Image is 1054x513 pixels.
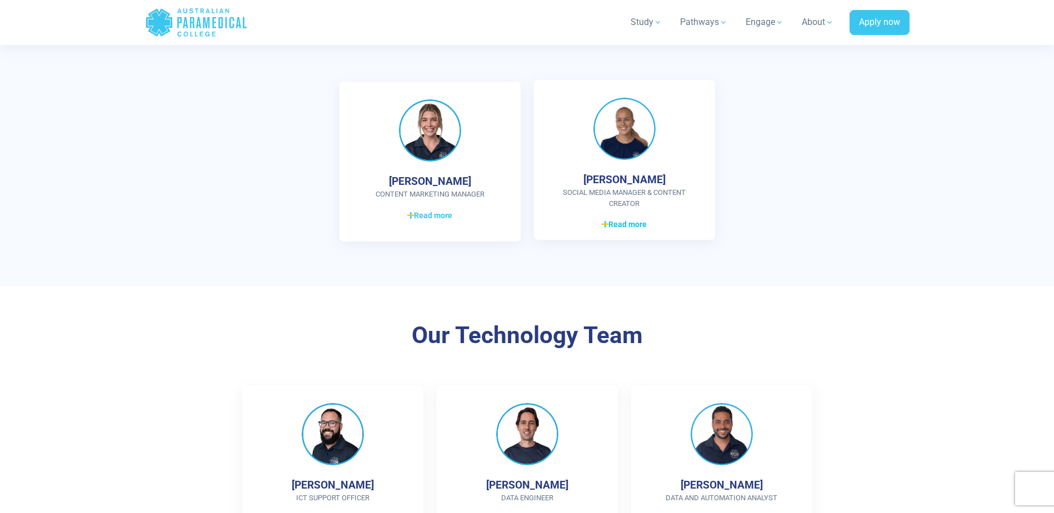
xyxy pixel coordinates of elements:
[583,173,666,186] h4: [PERSON_NAME]
[624,7,669,38] a: Study
[673,7,735,38] a: Pathways
[407,210,452,222] span: Read more
[302,403,364,465] img: Renato Melhado
[145,4,248,41] a: Australian Paramedical College
[260,492,406,504] span: ICT Support Officer
[795,7,841,38] a: About
[357,189,503,200] span: Content Marketing Manager
[850,10,910,36] a: Apply now
[399,99,461,162] img: Katie Guthrie
[602,219,647,230] span: Read more
[486,479,568,491] h4: [PERSON_NAME]
[496,403,558,465] img: Felipe Waltrick
[681,479,763,491] h4: [PERSON_NAME]
[552,187,697,209] span: Social Media Manager & Content Creator
[292,479,374,491] h4: [PERSON_NAME]
[739,7,791,38] a: Engage
[552,218,697,231] a: Read more
[649,492,795,504] span: Data and Automation Analyst
[357,209,503,222] a: Read more
[593,98,656,160] img: Rosie Gorton
[454,492,600,504] span: Data Engineer
[691,403,753,465] img: Renan Melgaco
[202,321,852,350] h3: Our Technology Team
[389,175,471,188] h4: [PERSON_NAME]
